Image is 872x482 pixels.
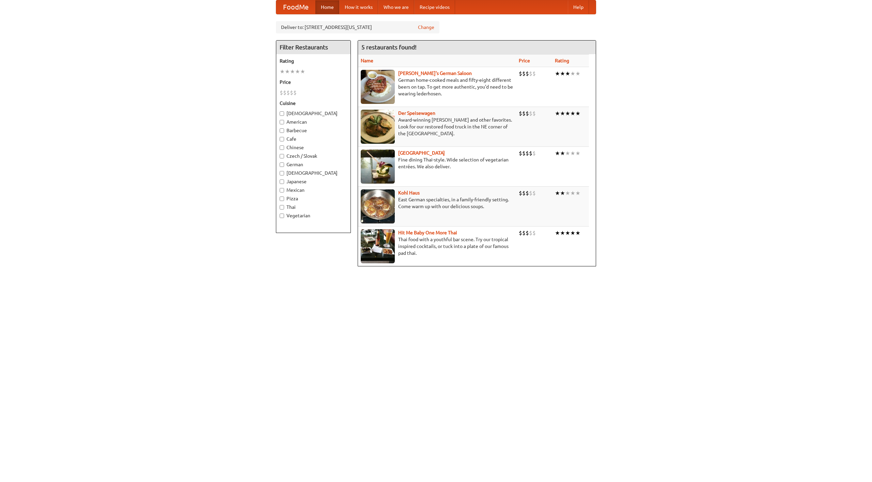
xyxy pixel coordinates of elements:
b: Der Speisewagen [398,110,435,116]
li: $ [280,89,283,96]
li: $ [526,229,529,237]
li: $ [286,89,290,96]
a: Rating [555,58,569,63]
li: ★ [280,68,285,75]
li: ★ [555,229,560,237]
a: Kohl Haus [398,190,420,196]
label: Mexican [280,187,347,193]
li: $ [519,70,522,77]
input: Barbecue [280,128,284,133]
li: $ [529,150,532,157]
li: ★ [560,70,565,77]
li: ★ [575,110,580,117]
ng-pluralize: 5 restaurants found! [361,44,417,50]
li: $ [532,189,536,197]
h5: Cuisine [280,100,347,107]
label: [DEMOGRAPHIC_DATA] [280,170,347,176]
a: FoodMe [276,0,315,14]
li: ★ [570,110,575,117]
a: [GEOGRAPHIC_DATA] [398,150,445,156]
li: ★ [295,68,300,75]
li: ★ [560,189,565,197]
li: ★ [575,70,580,77]
li: $ [532,70,536,77]
a: Price [519,58,530,63]
li: $ [529,110,532,117]
img: esthers.jpg [361,70,395,104]
li: $ [529,70,532,77]
li: ★ [285,68,290,75]
input: Pizza [280,197,284,201]
li: $ [529,189,532,197]
li: ★ [570,150,575,157]
li: $ [532,150,536,157]
li: ★ [565,70,570,77]
p: Thai food with a youthful bar scene. Try our tropical inspired cocktails, or tuck into a plate of... [361,236,513,256]
a: Change [418,24,434,31]
li: $ [526,189,529,197]
a: How it works [339,0,378,14]
li: $ [529,229,532,237]
input: [DEMOGRAPHIC_DATA] [280,171,284,175]
a: Hit Me Baby One More Thai [398,230,457,235]
input: Cafe [280,137,284,141]
img: satay.jpg [361,150,395,184]
li: ★ [570,70,575,77]
label: German [280,161,347,168]
li: ★ [300,68,305,75]
img: kohlhaus.jpg [361,189,395,223]
a: Recipe videos [414,0,455,14]
input: Thai [280,205,284,209]
p: German home-cooked meals and fifty-eight different beers on tap. To get more authentic, you'd nee... [361,77,513,97]
li: $ [519,189,522,197]
li: $ [522,189,526,197]
li: ★ [575,150,580,157]
input: Mexican [280,188,284,192]
input: Chinese [280,145,284,150]
li: ★ [570,229,575,237]
p: Award-winning [PERSON_NAME] and other favorites. Look for our restored food truck in the NE corne... [361,116,513,137]
li: ★ [555,70,560,77]
p: Fine dining Thai-style. Wide selection of vegetarian entrées. We also deliver. [361,156,513,170]
label: Czech / Slovak [280,153,347,159]
input: Vegetarian [280,214,284,218]
li: ★ [565,189,570,197]
li: ★ [570,189,575,197]
input: Japanese [280,180,284,184]
li: ★ [565,110,570,117]
label: Thai [280,204,347,211]
input: Czech / Slovak [280,154,284,158]
img: babythai.jpg [361,229,395,263]
input: American [280,120,284,124]
li: $ [290,89,293,96]
label: Cafe [280,136,347,142]
li: ★ [560,110,565,117]
li: $ [526,150,529,157]
a: Help [568,0,589,14]
li: $ [522,150,526,157]
label: [DEMOGRAPHIC_DATA] [280,110,347,117]
li: $ [519,229,522,237]
a: [PERSON_NAME]'s German Saloon [398,71,472,76]
li: ★ [560,229,565,237]
li: $ [522,70,526,77]
li: ★ [565,229,570,237]
label: Barbecue [280,127,347,134]
li: ★ [555,150,560,157]
li: $ [526,110,529,117]
a: Name [361,58,373,63]
h5: Price [280,79,347,85]
li: $ [532,110,536,117]
li: $ [522,229,526,237]
li: $ [283,89,286,96]
li: $ [519,150,522,157]
li: ★ [555,110,560,117]
label: Chinese [280,144,347,151]
li: ★ [290,68,295,75]
li: $ [519,110,522,117]
li: ★ [565,150,570,157]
